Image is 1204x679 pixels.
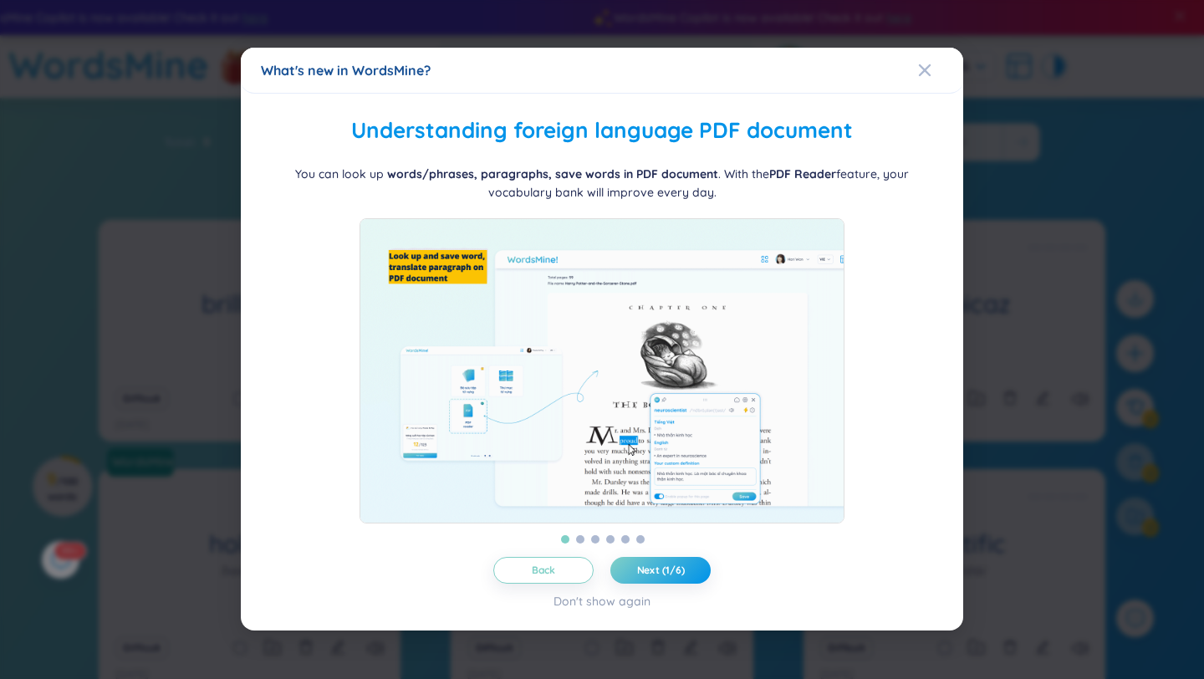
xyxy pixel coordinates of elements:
[261,114,943,148] h2: Understanding foreign language PDF document
[610,558,711,585] button: Next (1/6)
[532,564,556,578] span: Back
[637,564,685,578] span: Next (1/6)
[295,166,909,200] span: You can look up . With the feature, your vocabulary bank will improve every day.
[769,166,836,181] b: PDF Reader
[387,166,718,181] b: words/phrases, paragraphs, save words in PDF document
[261,61,943,79] div: What's new in WordsMine?
[621,536,630,544] button: 5
[576,536,584,544] button: 2
[561,536,569,544] button: 1
[918,48,963,93] button: Close
[554,593,650,611] div: Don't show again
[606,536,615,544] button: 4
[493,558,594,585] button: Back
[636,536,645,544] button: 6
[591,536,599,544] button: 3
